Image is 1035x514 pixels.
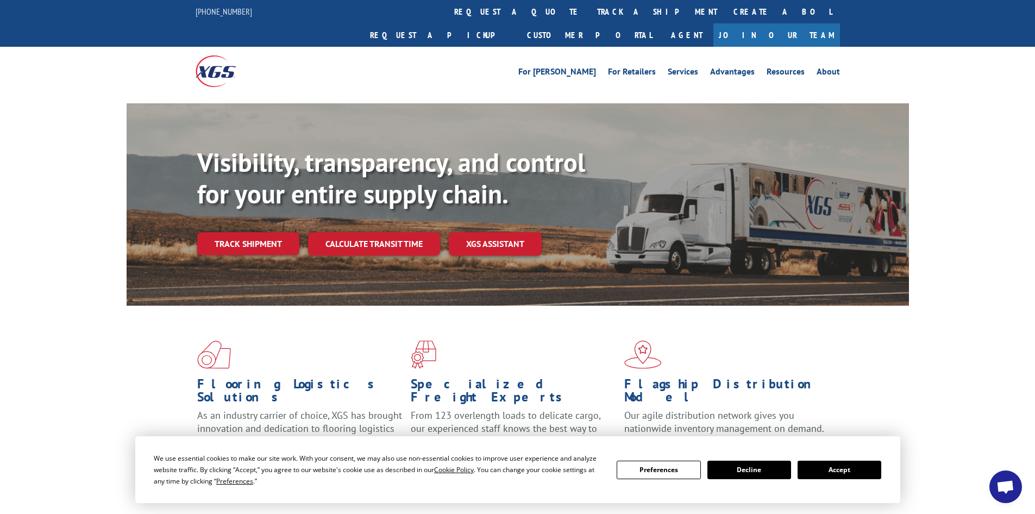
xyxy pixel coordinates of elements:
[197,377,403,409] h1: Flooring Logistics Solutions
[197,145,585,210] b: Visibility, transparency, and control for your entire supply chain.
[135,436,900,503] div: Cookie Consent Prompt
[989,470,1022,503] div: Open chat
[308,232,440,256] a: Calculate transit time
[713,23,840,47] a: Join Our Team
[624,340,662,369] img: xgs-icon-flagship-distribution-model-red
[617,461,700,479] button: Preferences
[817,67,840,79] a: About
[668,67,698,79] a: Services
[449,232,542,256] a: XGS ASSISTANT
[798,461,881,479] button: Accept
[216,476,253,486] span: Preferences
[710,67,755,79] a: Advantages
[434,465,474,474] span: Cookie Policy
[519,23,660,47] a: Customer Portal
[411,409,616,457] p: From 123 overlength loads to delicate cargo, our experienced staff knows the best way to move you...
[411,377,616,409] h1: Specialized Freight Experts
[362,23,519,47] a: Request a pickup
[154,453,604,487] div: We use essential cookies to make our site work. With your consent, we may also use non-essential ...
[196,6,252,17] a: [PHONE_NUMBER]
[197,232,299,255] a: Track shipment
[707,461,791,479] button: Decline
[411,340,436,369] img: xgs-icon-focused-on-flooring-red
[608,67,656,79] a: For Retailers
[197,340,231,369] img: xgs-icon-total-supply-chain-intelligence-red
[767,67,805,79] a: Resources
[624,377,830,409] h1: Flagship Distribution Model
[660,23,713,47] a: Agent
[624,409,824,435] span: Our agile distribution network gives you nationwide inventory management on demand.
[518,67,596,79] a: For [PERSON_NAME]
[197,409,402,448] span: As an industry carrier of choice, XGS has brought innovation and dedication to flooring logistics...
